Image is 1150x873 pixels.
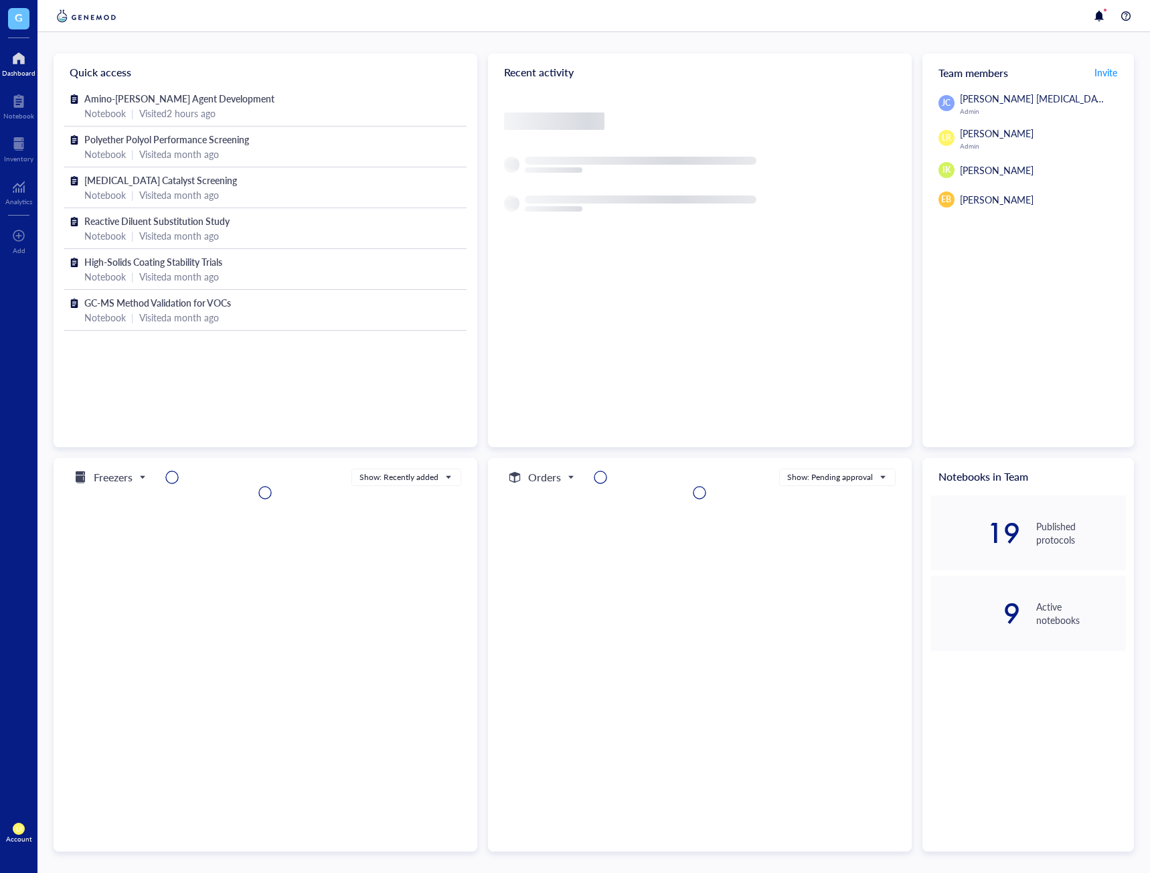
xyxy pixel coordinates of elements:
[15,825,22,833] span: LR
[3,112,34,120] div: Notebook
[4,133,33,163] a: Inventory
[54,54,477,91] div: Quick access
[131,106,134,121] div: |
[84,214,230,228] span: Reactive Diluent Substitution Study
[84,296,231,309] span: GC-MS Method Validation for VOCs
[1036,600,1126,627] div: Active notebooks
[5,197,32,206] div: Analytics
[960,127,1034,140] span: [PERSON_NAME]
[139,147,219,161] div: Visited a month ago
[942,97,951,109] span: JC
[6,835,32,843] div: Account
[922,458,1134,495] div: Notebooks in Team
[13,246,25,254] div: Add
[84,310,126,325] div: Notebook
[131,310,134,325] div: |
[84,269,126,284] div: Notebook
[15,9,23,25] span: G
[131,269,134,284] div: |
[84,92,274,105] span: Amino-[PERSON_NAME] Agent Development
[941,193,951,206] span: EB
[960,142,1126,150] div: Admin
[930,522,1020,544] div: 19
[359,471,438,483] div: Show: Recently added
[942,132,951,144] span: LR
[139,106,216,121] div: Visited 2 hours ago
[960,107,1126,115] div: Admin
[84,106,126,121] div: Notebook
[139,310,219,325] div: Visited a month ago
[1094,66,1117,79] span: Invite
[139,187,219,202] div: Visited a month ago
[942,164,951,176] span: IK
[960,193,1034,206] span: [PERSON_NAME]
[2,48,35,77] a: Dashboard
[94,469,133,485] h5: Freezers
[1036,520,1126,546] div: Published protocols
[139,228,219,243] div: Visited a month ago
[3,90,34,120] a: Notebook
[131,147,134,161] div: |
[54,8,119,24] img: genemod-logo
[930,603,1020,624] div: 9
[84,255,222,268] span: High-Solids Coating Stability Trials
[139,269,219,284] div: Visited a month ago
[84,187,126,202] div: Notebook
[84,147,126,161] div: Notebook
[84,173,237,187] span: [MEDICAL_DATA] Catalyst Screening
[787,471,873,483] div: Show: Pending approval
[84,228,126,243] div: Notebook
[84,133,249,146] span: Polyether Polyol Performance Screening
[4,155,33,163] div: Inventory
[1094,62,1118,83] button: Invite
[131,187,134,202] div: |
[922,54,1134,91] div: Team members
[2,69,35,77] div: Dashboard
[528,469,561,485] h5: Orders
[488,54,912,91] div: Recent activity
[960,92,1110,105] span: [PERSON_NAME] [MEDICAL_DATA]
[5,176,32,206] a: Analytics
[960,163,1034,177] span: [PERSON_NAME]
[131,228,134,243] div: |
